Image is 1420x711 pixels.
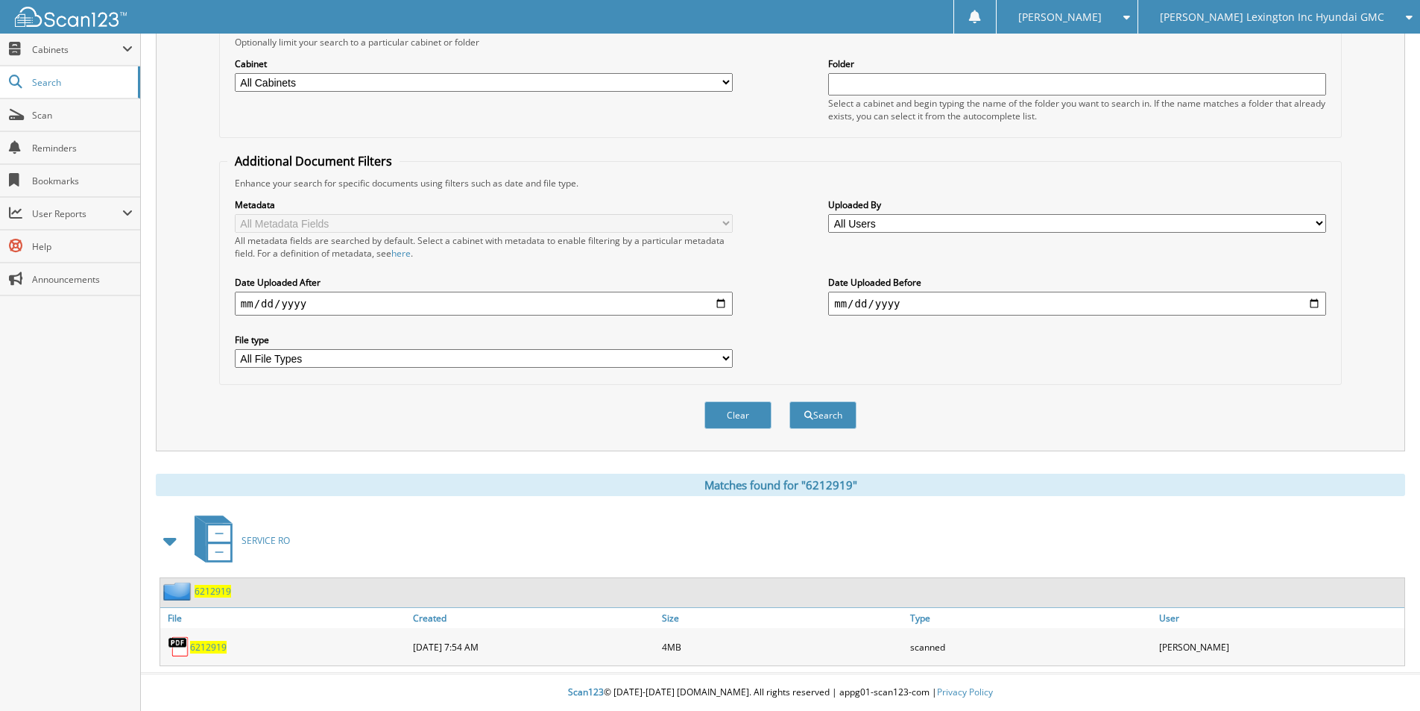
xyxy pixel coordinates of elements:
[906,608,1155,628] a: Type
[409,608,658,628] a: Created
[658,632,907,662] div: 4MB
[160,608,409,628] a: File
[235,333,733,346] label: File type
[168,636,190,658] img: PDF.png
[828,57,1326,70] label: Folder
[1018,13,1102,22] span: [PERSON_NAME]
[235,234,733,260] div: All metadata fields are searched by default. Select a cabinet with metadata to enable filtering b...
[1155,632,1404,662] div: [PERSON_NAME]
[1345,639,1420,711] iframe: Chat Widget
[156,474,1405,496] div: Matches found for "6212919"
[163,582,195,601] img: folder2.png
[704,401,771,429] button: Clear
[828,198,1326,211] label: Uploaded By
[32,76,130,89] span: Search
[391,247,411,260] a: here
[32,207,122,220] span: User Reports
[32,142,133,154] span: Reminders
[32,43,122,56] span: Cabinets
[235,57,733,70] label: Cabinet
[828,97,1326,122] div: Select a cabinet and begin typing the name of the folder you want to search in. If the name match...
[190,641,227,654] a: 6212919
[235,198,733,211] label: Metadata
[186,511,290,570] a: SERVICE RO
[235,292,733,316] input: start
[15,7,127,27] img: scan123-logo-white.svg
[1160,13,1384,22] span: [PERSON_NAME] Lexington Inc Hyundai GMC
[789,401,856,429] button: Search
[32,273,133,286] span: Announcements
[227,153,400,169] legend: Additional Document Filters
[828,276,1326,289] label: Date Uploaded Before
[195,585,231,598] a: 6212919
[1155,608,1404,628] a: User
[906,632,1155,662] div: scanned
[937,686,993,698] a: Privacy Policy
[32,109,133,122] span: Scan
[568,686,604,698] span: Scan123
[242,534,290,547] span: SERVICE RO
[32,240,133,253] span: Help
[658,608,907,628] a: Size
[141,674,1420,711] div: © [DATE]-[DATE] [DOMAIN_NAME]. All rights reserved | appg01-scan123-com |
[227,36,1334,48] div: Optionally limit your search to a particular cabinet or folder
[235,276,733,289] label: Date Uploaded After
[32,175,133,187] span: Bookmarks
[828,292,1326,316] input: end
[409,632,658,662] div: [DATE] 7:54 AM
[227,177,1334,190] div: Enhance your search for specific documents using filters such as date and file type.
